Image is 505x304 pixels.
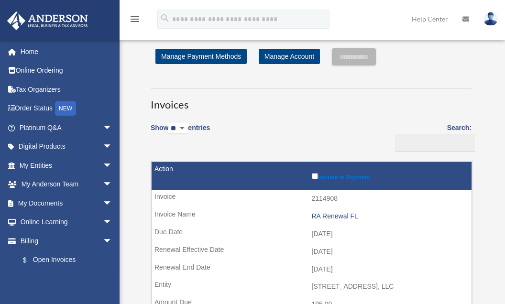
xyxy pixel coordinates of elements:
[129,13,141,25] i: menu
[151,88,472,112] h3: Invoices
[259,49,320,64] a: Manage Account
[55,101,76,116] div: NEW
[7,194,127,213] a: My Documentsarrow_drop_down
[28,254,33,266] span: $
[103,213,122,232] span: arrow_drop_down
[392,122,472,152] label: Search:
[160,13,170,23] i: search
[103,156,122,175] span: arrow_drop_down
[312,171,467,181] label: Include in Payment
[7,118,127,137] a: Platinum Q&Aarrow_drop_down
[152,225,472,243] td: [DATE]
[483,12,498,26] img: User Pic
[395,134,475,152] input: Search:
[152,190,472,208] td: 2114908
[103,118,122,138] span: arrow_drop_down
[7,156,127,175] a: My Entitiesarrow_drop_down
[7,80,127,99] a: Tax Organizers
[7,61,127,80] a: Online Ordering
[129,17,141,25] a: menu
[103,175,122,195] span: arrow_drop_down
[7,213,127,232] a: Online Learningarrow_drop_down
[103,231,122,251] span: arrow_drop_down
[103,194,122,213] span: arrow_drop_down
[152,243,472,261] td: [DATE]
[7,231,122,250] a: Billingarrow_drop_down
[152,261,472,279] td: [DATE]
[7,42,127,61] a: Home
[4,11,91,30] img: Anderson Advisors Platinum Portal
[7,99,127,119] a: Order StatusNEW
[151,122,210,144] label: Show entries
[7,175,127,194] a: My Anderson Teamarrow_drop_down
[155,49,247,64] a: Manage Payment Methods
[7,137,127,156] a: Digital Productsarrow_drop_down
[13,270,122,289] a: Past Invoices
[13,250,117,270] a: $Open Invoices
[312,212,467,220] div: RA Renewal FL
[312,173,318,179] input: Include in Payment
[103,137,122,157] span: arrow_drop_down
[152,278,472,296] td: [STREET_ADDRESS], LLC
[168,123,188,134] select: Showentries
